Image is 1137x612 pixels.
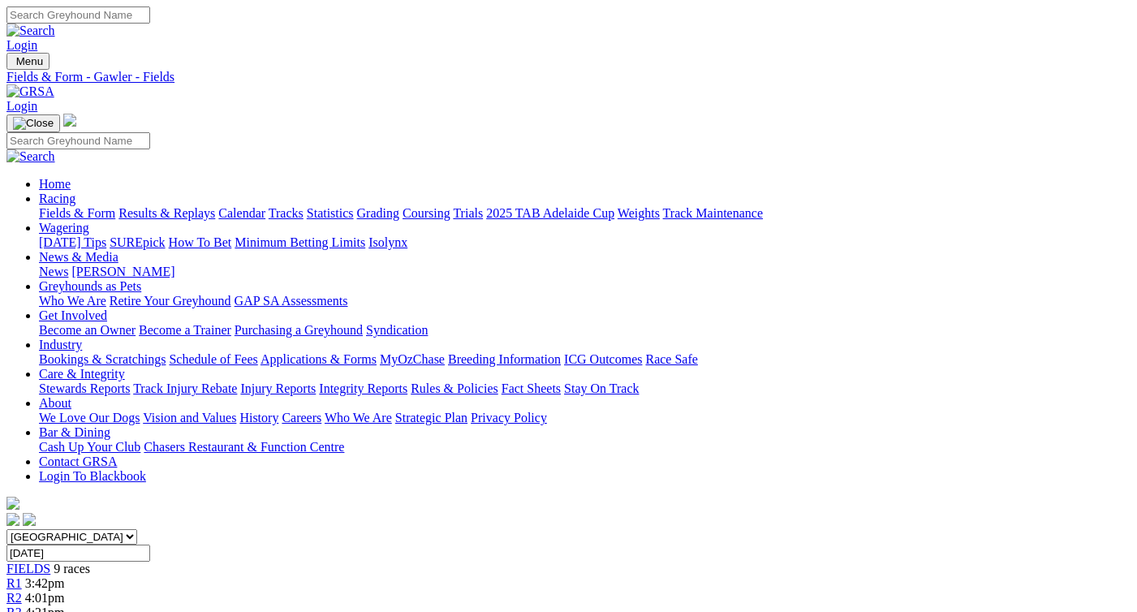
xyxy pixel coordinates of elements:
[39,250,118,264] a: News & Media
[240,381,316,395] a: Injury Reports
[39,352,166,366] a: Bookings & Scratchings
[110,235,165,249] a: SUREpick
[325,411,392,425] a: Who We Are
[269,206,304,220] a: Tracks
[39,294,106,308] a: Who We Are
[453,206,483,220] a: Trials
[39,235,1131,250] div: Wagering
[39,192,75,205] a: Racing
[380,352,445,366] a: MyOzChase
[448,352,561,366] a: Breeding Information
[54,562,90,575] span: 9 races
[143,411,236,425] a: Vision and Values
[39,411,1131,425] div: About
[6,132,150,149] input: Search
[39,367,125,381] a: Care & Integrity
[6,99,37,113] a: Login
[564,381,639,395] a: Stay On Track
[39,323,136,337] a: Become an Owner
[218,206,265,220] a: Calendar
[403,206,450,220] a: Coursing
[23,513,36,526] img: twitter.svg
[235,294,348,308] a: GAP SA Assessments
[471,411,547,425] a: Privacy Policy
[6,513,19,526] img: facebook.svg
[645,352,697,366] a: Race Safe
[6,70,1131,84] a: Fields & Form - Gawler - Fields
[39,294,1131,308] div: Greyhounds as Pets
[39,425,110,439] a: Bar & Dining
[239,411,278,425] a: History
[235,323,363,337] a: Purchasing a Greyhound
[39,352,1131,367] div: Industry
[39,177,71,191] a: Home
[139,323,231,337] a: Become a Trainer
[39,235,106,249] a: [DATE] Tips
[6,84,54,99] img: GRSA
[6,562,50,575] a: FIELDS
[6,149,55,164] img: Search
[169,235,232,249] a: How To Bet
[39,323,1131,338] div: Get Involved
[395,411,467,425] a: Strategic Plan
[6,114,60,132] button: Toggle navigation
[39,279,141,293] a: Greyhounds as Pets
[6,38,37,52] a: Login
[502,381,561,395] a: Fact Sheets
[13,117,54,130] img: Close
[118,206,215,220] a: Results & Replays
[110,294,231,308] a: Retire Your Greyhound
[486,206,614,220] a: 2025 TAB Adelaide Cup
[39,308,107,322] a: Get Involved
[39,338,82,351] a: Industry
[6,53,50,70] button: Toggle navigation
[366,323,428,337] a: Syndication
[71,265,174,278] a: [PERSON_NAME]
[39,381,1131,396] div: Care & Integrity
[663,206,763,220] a: Track Maintenance
[25,591,65,605] span: 4:01pm
[39,396,71,410] a: About
[39,206,1131,221] div: Racing
[39,469,146,483] a: Login To Blackbook
[319,381,407,395] a: Integrity Reports
[39,455,117,468] a: Contact GRSA
[39,440,1131,455] div: Bar & Dining
[25,576,65,590] span: 3:42pm
[39,265,68,278] a: News
[144,440,344,454] a: Chasers Restaurant & Function Centre
[16,55,43,67] span: Menu
[39,265,1131,279] div: News & Media
[39,206,115,220] a: Fields & Form
[6,497,19,510] img: logo-grsa-white.png
[133,381,237,395] a: Track Injury Rebate
[39,381,130,395] a: Stewards Reports
[411,381,498,395] a: Rules & Policies
[63,114,76,127] img: logo-grsa-white.png
[368,235,407,249] a: Isolynx
[618,206,660,220] a: Weights
[6,24,55,38] img: Search
[6,6,150,24] input: Search
[357,206,399,220] a: Grading
[6,576,22,590] a: R1
[307,206,354,220] a: Statistics
[6,591,22,605] a: R2
[235,235,365,249] a: Minimum Betting Limits
[39,411,140,425] a: We Love Our Dogs
[282,411,321,425] a: Careers
[39,440,140,454] a: Cash Up Your Club
[6,545,150,562] input: Select date
[261,352,377,366] a: Applications & Forms
[169,352,257,366] a: Schedule of Fees
[564,352,642,366] a: ICG Outcomes
[39,221,89,235] a: Wagering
